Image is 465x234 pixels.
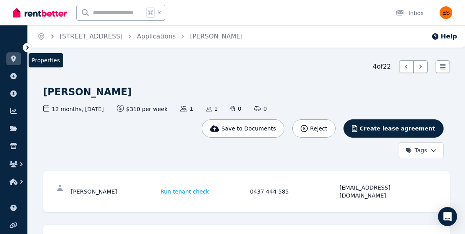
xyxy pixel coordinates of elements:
[206,105,218,113] span: 1
[250,184,338,199] div: 0437 444 585
[43,105,104,113] span: 12 months , [DATE]
[399,142,444,158] button: Tags
[360,125,435,132] span: Create lease agreement
[340,184,427,199] div: [EMAIL_ADDRESS][DOMAIN_NAME]
[202,119,284,138] button: Save to Documents
[29,53,63,67] span: Properties
[60,33,123,40] a: [STREET_ADDRESS]
[230,105,241,113] span: 0
[137,33,176,40] a: Applications
[292,119,336,138] button: Reject
[438,207,457,226] div: Open Intercom Messenger
[13,7,67,19] img: RentBetter
[43,86,132,98] h1: [PERSON_NAME]
[310,125,327,132] span: Reject
[71,184,158,199] div: [PERSON_NAME]
[440,6,452,19] img: Evangeline Samoilov
[180,105,193,113] span: 1
[160,188,209,196] span: Run tenant check
[396,9,424,17] div: Inbox
[254,105,267,113] span: 0
[222,125,276,132] span: Save to Documents
[117,105,168,113] span: $310 per week
[405,146,427,154] span: Tags
[190,33,243,40] a: [PERSON_NAME]
[431,32,457,41] button: Help
[373,62,391,71] span: 4 of 22
[158,10,161,16] span: k
[28,25,252,48] nav: Breadcrumb
[343,119,443,138] button: Create lease agreement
